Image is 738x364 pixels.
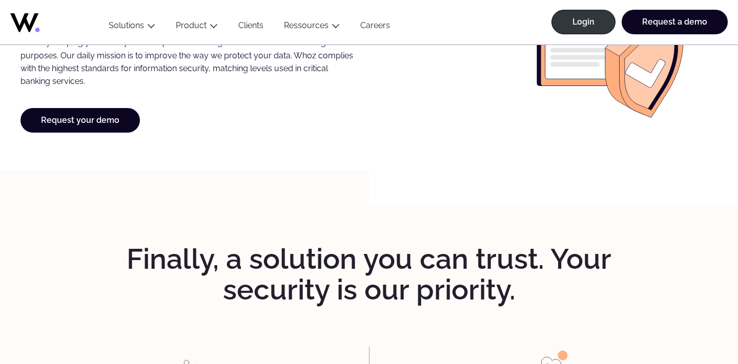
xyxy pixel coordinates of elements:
[284,20,329,30] a: Ressources
[670,296,724,350] iframe: Chatbot
[274,20,350,34] button: Ressources
[98,20,166,34] button: Solutions
[20,108,140,133] a: Request your demo
[176,20,207,30] a: Product
[551,10,616,34] a: Login
[166,20,228,34] button: Product
[20,23,359,88] p: Whoz digitizes the management of your teams and projects without compromising on security. Helpin...
[228,20,274,34] a: Clients
[127,242,611,307] strong: Finally, a solution you can trust. Your security is our priority.
[622,10,728,34] a: Request a demo
[350,20,400,34] a: Careers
